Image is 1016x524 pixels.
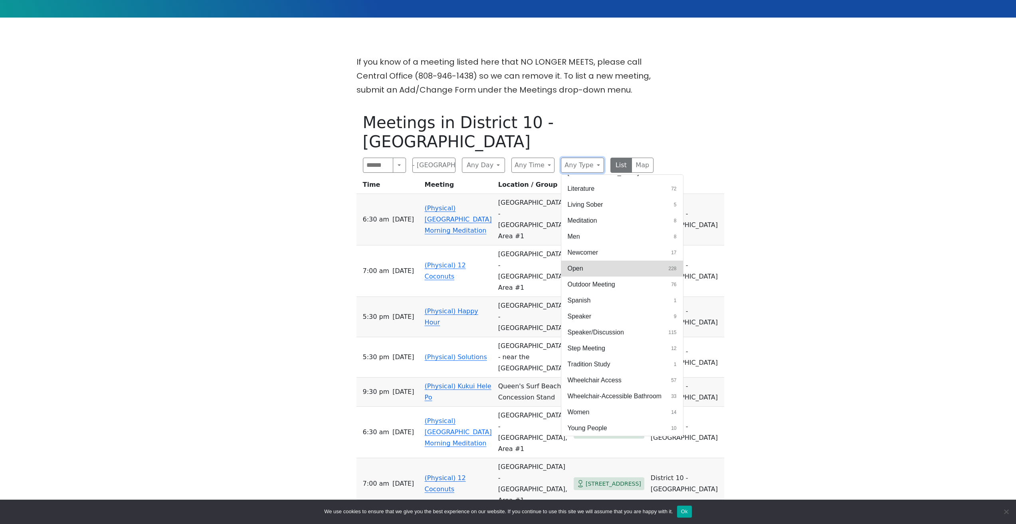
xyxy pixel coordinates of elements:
[561,158,604,173] button: Any Type
[561,404,683,420] button: Women14 results
[668,329,676,336] span: 115 results
[363,352,390,363] span: 5:30 PM
[356,55,660,97] p: If you know of a meeting listed here that NO LONGER MEETS, please call Central Office (808-946-14...
[674,201,677,208] span: 5 results
[648,245,724,297] td: District 10 - [GEOGRAPHIC_DATA]
[677,506,692,518] button: Ok
[495,245,570,297] td: [GEOGRAPHIC_DATA] - [GEOGRAPHIC_DATA], Area #1
[363,265,389,277] span: 7:00 AM
[425,307,478,326] a: (Physical) Happy Hour
[392,352,414,363] span: [DATE]
[561,261,683,277] button: Open228 results
[568,280,615,289] span: Outdoor Meeting
[648,337,724,378] td: District 10 - [GEOGRAPHIC_DATA]
[356,179,422,194] th: Time
[363,427,389,438] span: 6:30 AM
[425,474,466,493] a: (Physical) 12 Coconuts
[668,265,676,272] span: 228 results
[363,478,389,489] span: 7:00 AM
[648,297,724,337] td: District 10 - [GEOGRAPHIC_DATA]
[568,232,580,241] span: Men
[568,216,597,225] span: Meditation
[568,392,662,401] span: Wheelchair-Accessible Bathroom
[425,382,491,401] a: (Physical) Kukui Hele Po
[561,197,683,213] button: Living Sober5 results
[671,409,676,416] span: 14 results
[392,214,414,225] span: [DATE]
[363,158,394,173] input: Search
[495,378,570,407] td: Queen's Surf Beach - Concession Stand
[632,158,654,173] button: Map
[674,313,677,320] span: 9 results
[671,249,676,256] span: 17 results
[648,194,724,245] td: District 10 - [GEOGRAPHIC_DATA]
[462,158,505,173] button: Any Day
[392,386,414,397] span: [DATE]
[393,158,406,173] button: Search
[561,174,683,437] div: Any Type
[392,265,414,277] span: [DATE]
[674,217,677,224] span: 8 results
[495,337,570,378] td: [GEOGRAPHIC_DATA] - near the [GEOGRAPHIC_DATA].
[1002,508,1010,516] span: No
[568,376,622,385] span: Wheelchair Access
[648,407,724,458] td: District 10 - [GEOGRAPHIC_DATA]
[324,508,673,516] span: We use cookies to ensure that we give you the best experience on our website. If you continue to ...
[495,179,570,194] th: Location / Group
[363,214,389,225] span: 6:30 AM
[671,345,676,352] span: 12 results
[495,297,570,337] td: [GEOGRAPHIC_DATA] - [GEOGRAPHIC_DATA]
[495,194,570,245] td: [GEOGRAPHIC_DATA] - [GEOGRAPHIC_DATA], Area #1
[422,179,495,194] th: Meeting
[648,458,724,510] td: District 10 - [GEOGRAPHIC_DATA]
[671,393,676,400] span: 33 results
[495,407,570,458] td: [GEOGRAPHIC_DATA] - [GEOGRAPHIC_DATA], Area #1
[648,179,724,194] th: Region
[561,293,683,308] button: Spanish1 result
[671,425,676,432] span: 10 results
[425,204,492,234] a: (Physical) [GEOGRAPHIC_DATA] Morning Meditation
[392,427,414,438] span: [DATE]
[561,245,683,261] button: Newcomer17 results
[412,158,456,173] button: District 10 - [GEOGRAPHIC_DATA]
[561,340,683,356] button: Step Meeting12 results
[425,417,492,447] a: (Physical) [GEOGRAPHIC_DATA] Morning Meditation
[568,423,607,433] span: Young People
[568,407,590,417] span: Women
[568,200,603,210] span: Living Sober
[561,229,683,245] button: Men8 results
[425,353,487,361] a: (Physical) Solutions
[561,372,683,388] button: Wheelchair Access57 results
[671,185,676,192] span: 72 results
[568,328,624,337] span: Speaker/Discussion
[363,386,390,397] span: 9:30 PM
[568,312,592,321] span: Speaker
[561,324,683,340] button: Speaker/Discussion115 results
[561,356,683,372] button: Tradition Study1 result
[363,311,390,322] span: 5:30 PM
[568,264,583,273] span: Open
[392,478,414,489] span: [DATE]
[561,181,683,197] button: Literature72 results
[568,248,598,257] span: Newcomer
[392,311,414,322] span: [DATE]
[561,277,683,293] button: Outdoor Meeting76 results
[674,297,677,304] span: 1 result
[568,184,595,194] span: Literature
[568,344,605,353] span: Step Meeting
[561,420,683,436] button: Young People10 results
[363,113,654,151] h1: Meetings in District 10 - [GEOGRAPHIC_DATA]
[561,213,683,229] button: Meditation8 results
[674,361,677,368] span: 1 result
[674,233,677,240] span: 8 results
[648,378,724,407] td: District 10 - [GEOGRAPHIC_DATA]
[586,479,641,489] span: [STREET_ADDRESS]
[561,388,683,404] button: Wheelchair-Accessible Bathroom33 results
[561,308,683,324] button: Speaker9 results
[495,458,570,510] td: [GEOGRAPHIC_DATA] - [GEOGRAPHIC_DATA], Area #1
[671,377,676,384] span: 57 results
[610,158,632,173] button: List
[511,158,555,173] button: Any Time
[425,261,466,280] a: (Physical) 12 Coconuts
[568,296,591,305] span: Spanish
